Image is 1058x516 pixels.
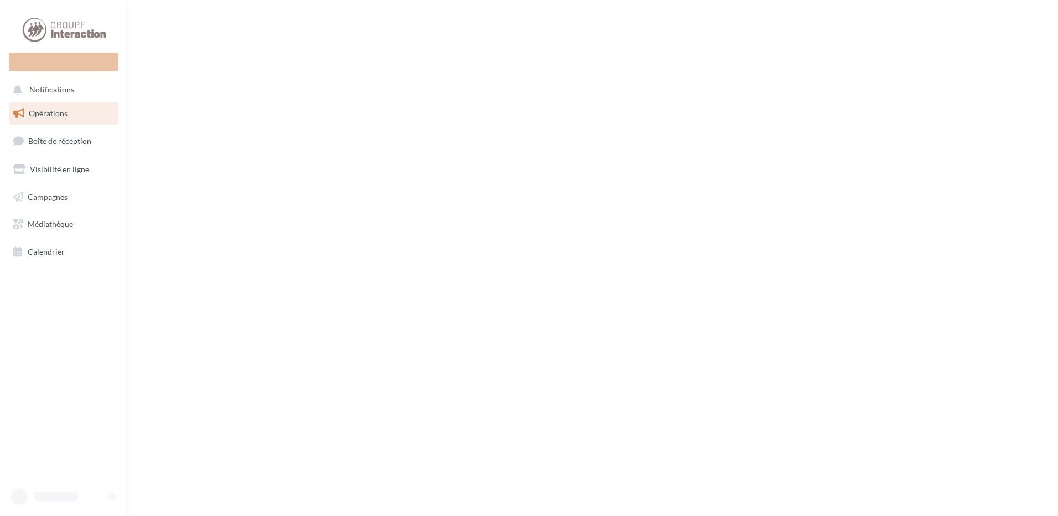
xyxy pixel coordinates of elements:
[29,109,68,118] span: Opérations
[28,136,91,146] span: Boîte de réception
[7,185,121,209] a: Campagnes
[28,219,73,229] span: Médiathèque
[7,158,121,181] a: Visibilité en ligne
[28,247,65,256] span: Calendrier
[30,164,89,174] span: Visibilité en ligne
[9,53,118,71] div: Nouvelle campagne
[7,129,121,153] a: Boîte de réception
[7,240,121,264] a: Calendrier
[7,102,121,125] a: Opérations
[7,213,121,236] a: Médiathèque
[29,85,74,95] span: Notifications
[28,192,68,201] span: Campagnes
